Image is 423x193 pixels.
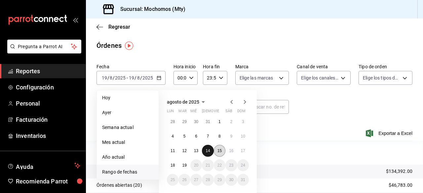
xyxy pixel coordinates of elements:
button: 7 de agosto de 2025 [202,130,213,142]
button: 6 de agosto de 2025 [190,130,202,142]
button: 4 de agosto de 2025 [167,130,178,142]
label: Tipo de orden [359,64,412,69]
button: 28 de julio de 2025 [167,116,178,128]
h3: Sucursal: Mochomos (Mty) [115,5,185,13]
abbr: 9 de agosto de 2025 [230,134,232,139]
input: -- [109,75,113,80]
button: 27 de agosto de 2025 [190,174,202,186]
span: Rango de fechas [102,169,153,176]
abbr: lunes [167,109,174,116]
span: Facturación [16,115,80,124]
span: Ayuda [16,162,72,170]
abbr: 8 de agosto de 2025 [218,134,221,139]
abbr: 3 de agosto de 2025 [242,119,244,124]
abbr: 1 de agosto de 2025 [218,119,221,124]
a: Pregunta a Parrot AI [5,48,81,55]
p: Órdenes abiertas (20) [96,182,142,189]
p: $134,392.00 [386,168,412,175]
abbr: 30 de agosto de 2025 [229,177,233,182]
abbr: 31 de agosto de 2025 [241,177,245,182]
button: 20 de agosto de 2025 [190,159,202,171]
abbr: 15 de agosto de 2025 [217,148,222,153]
abbr: 16 de agosto de 2025 [229,148,233,153]
abbr: viernes [214,109,219,116]
button: 9 de agosto de 2025 [225,130,237,142]
span: Ayer [102,109,153,116]
button: Regresar [96,24,130,30]
button: 26 de agosto de 2025 [178,174,190,186]
abbr: 23 de agosto de 2025 [229,163,233,168]
abbr: 30 de julio de 2025 [194,119,198,124]
abbr: 13 de agosto de 2025 [194,148,198,153]
button: 21 de agosto de 2025 [202,159,213,171]
button: 17 de agosto de 2025 [237,145,249,157]
input: -- [129,75,135,80]
span: / [107,75,109,80]
button: 31 de agosto de 2025 [237,174,249,186]
label: Marca [235,64,289,69]
abbr: 26 de agosto de 2025 [182,177,186,182]
span: Regresar [108,24,130,30]
span: Pregunta a Parrot AI [18,43,71,50]
abbr: 12 de agosto de 2025 [182,148,186,153]
abbr: 24 de agosto de 2025 [241,163,245,168]
input: ---- [115,75,126,80]
abbr: 31 de julio de 2025 [206,119,210,124]
span: Hoy [102,94,153,101]
abbr: 27 de agosto de 2025 [194,177,198,182]
label: Hora inicio [173,64,198,69]
abbr: 5 de agosto de 2025 [183,134,186,139]
label: Canal de venta [297,64,351,69]
span: Mes actual [102,139,153,146]
span: / [140,75,142,80]
abbr: 10 de agosto de 2025 [241,134,245,139]
button: 16 de agosto de 2025 [225,145,237,157]
button: Pregunta a Parrot AI [7,40,81,53]
span: Inventarios [16,131,80,140]
button: 28 de agosto de 2025 [202,174,213,186]
button: 19 de agosto de 2025 [178,159,190,171]
abbr: 4 de agosto de 2025 [172,134,174,139]
button: 12 de agosto de 2025 [178,145,190,157]
abbr: martes [178,109,186,116]
span: Semana actual [102,124,153,131]
button: 5 de agosto de 2025 [178,130,190,142]
abbr: 17 de agosto de 2025 [241,148,245,153]
span: Reportes [16,67,80,76]
img: Tooltip marker [125,42,133,50]
abbr: 25 de agosto de 2025 [171,177,175,182]
abbr: sábado [225,109,232,116]
button: agosto de 2025 [167,98,207,106]
abbr: 20 de agosto de 2025 [194,163,198,168]
button: 30 de agosto de 2025 [225,174,237,186]
span: agosto de 2025 [167,99,199,105]
abbr: domingo [237,109,246,116]
button: 23 de agosto de 2025 [225,159,237,171]
abbr: 14 de agosto de 2025 [206,148,210,153]
abbr: 18 de agosto de 2025 [171,163,175,168]
button: 22 de agosto de 2025 [214,159,225,171]
label: Fecha [96,64,166,69]
span: / [113,75,115,80]
abbr: 21 de agosto de 2025 [206,163,210,168]
span: / [135,75,136,80]
button: 15 de agosto de 2025 [214,145,225,157]
button: 29 de agosto de 2025 [214,174,225,186]
abbr: 11 de agosto de 2025 [171,148,175,153]
span: Elige las marcas [240,75,273,81]
abbr: 29 de julio de 2025 [182,119,186,124]
button: 11 de agosto de 2025 [167,145,178,157]
abbr: 28 de agosto de 2025 [206,177,210,182]
input: ---- [142,75,153,80]
abbr: 28 de julio de 2025 [171,119,175,124]
abbr: jueves [202,109,241,116]
abbr: 2 de agosto de 2025 [230,119,232,124]
span: Exportar a Excel [367,129,412,137]
button: 24 de agosto de 2025 [237,159,249,171]
div: Órdenes [96,41,122,50]
button: 29 de julio de 2025 [178,116,190,128]
button: 30 de julio de 2025 [190,116,202,128]
label: Hora fin [203,64,227,69]
span: Elige los tipos de orden [363,75,400,81]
